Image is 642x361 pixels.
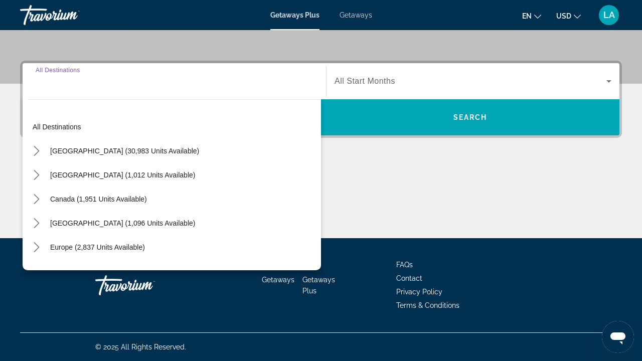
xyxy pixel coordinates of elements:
button: Toggle Australia (199 units available) submenu [28,263,45,280]
span: Europe (2,837 units available) [50,243,145,251]
a: Getaways [262,276,294,284]
button: Toggle Caribbean & Atlantic Islands (1,096 units available) submenu [28,215,45,232]
button: Select destination: Canada (1,951 units available) [45,190,152,208]
button: Select destination: Mexico (1,012 units available) [45,166,200,184]
a: Privacy Policy [396,288,442,296]
span: All Start Months [335,77,395,85]
a: Getaways [340,11,372,19]
span: Canada (1,951 units available) [50,195,147,203]
a: Travorium [20,2,120,28]
iframe: Button to launch messaging window [602,321,634,353]
a: FAQs [396,261,413,269]
a: Getaways Plus [302,276,335,295]
button: Select destination: All destinations [28,118,321,136]
button: Select destination: Europe (2,837 units available) [45,238,150,256]
input: Select destination [36,76,313,88]
button: User Menu [596,5,622,26]
span: [GEOGRAPHIC_DATA] (30,983 units available) [50,147,199,155]
button: Select destination: United States (30,983 units available) [45,142,204,160]
a: Getaways Plus [270,11,319,19]
button: Select destination: Caribbean & Atlantic Islands (1,096 units available) [45,214,200,232]
span: © 2025 All Rights Reserved. [95,343,186,351]
span: All destinations [33,123,81,131]
div: Search widget [23,63,619,135]
a: Terms & Conditions [396,301,459,309]
button: Toggle Mexico (1,012 units available) submenu [28,166,45,184]
button: Select destination: Australia (199 units available) [45,262,149,280]
button: Toggle Europe (2,837 units available) submenu [28,239,45,256]
span: Search [453,113,488,121]
span: [GEOGRAPHIC_DATA] (1,096 units available) [50,219,195,227]
span: [GEOGRAPHIC_DATA] (1,012 units available) [50,171,195,179]
div: Destination options [23,94,321,270]
a: Go Home [95,270,196,300]
button: Search [321,99,619,135]
button: Toggle United States (30,983 units available) submenu [28,142,45,160]
button: Change currency [556,9,581,23]
span: LA [603,10,615,20]
span: All Destinations [36,67,80,73]
a: Contact [396,274,422,282]
button: Change language [522,9,541,23]
button: Toggle Canada (1,951 units available) submenu [28,191,45,208]
span: USD [556,12,571,20]
span: en [522,12,532,20]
